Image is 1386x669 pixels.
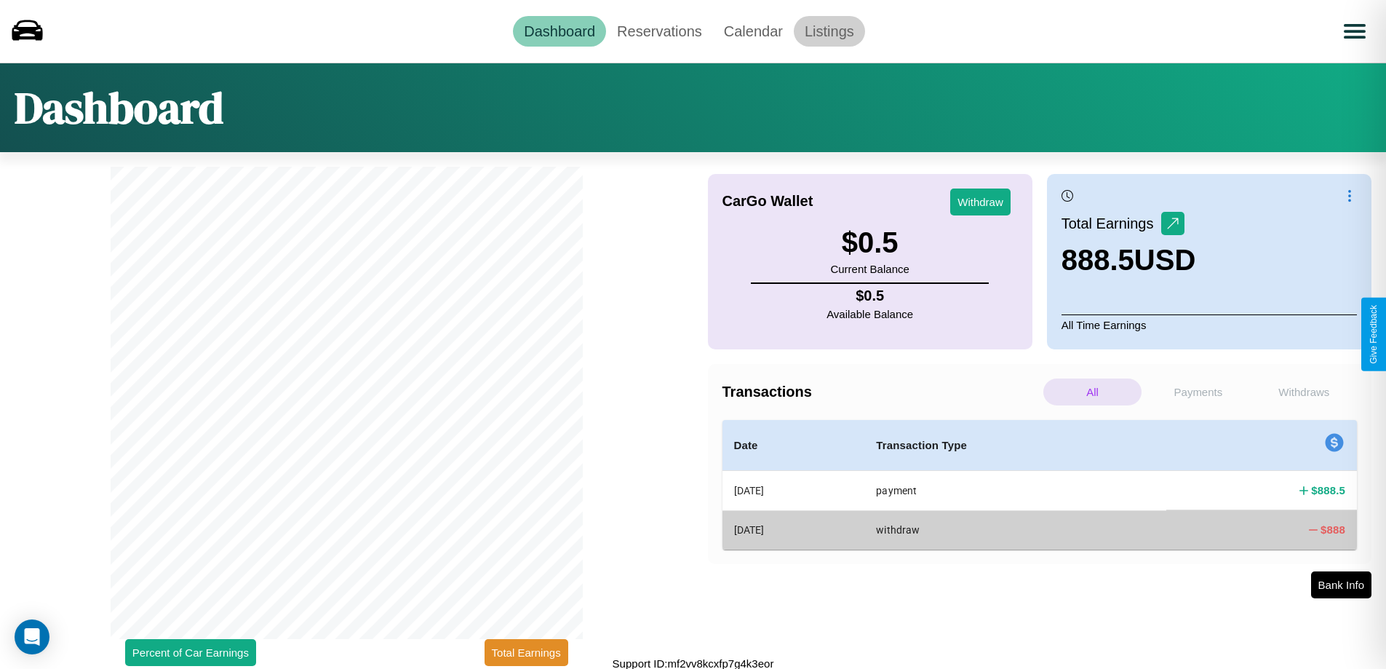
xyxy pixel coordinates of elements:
[125,639,256,666] button: Percent of Car Earnings
[722,471,865,511] th: [DATE]
[606,16,713,47] a: Reservations
[15,619,49,654] div: Open Intercom Messenger
[1062,314,1357,335] p: All Time Earnings
[713,16,794,47] a: Calendar
[1149,379,1247,405] p: Payments
[864,471,1166,511] th: payment
[1043,379,1142,405] p: All
[1321,522,1345,537] h4: $ 888
[1311,483,1345,498] h4: $ 888.5
[827,288,913,304] h4: $ 0.5
[1255,379,1353,405] p: Withdraws
[722,420,1358,550] table: simple table
[722,193,813,210] h4: CarGo Wallet
[830,226,909,259] h3: $ 0.5
[864,510,1166,549] th: withdraw
[722,510,865,549] th: [DATE]
[734,437,853,454] h4: Date
[1334,11,1375,52] button: Open menu
[1311,571,1371,598] button: Bank Info
[1062,244,1196,277] h3: 888.5 USD
[830,259,909,279] p: Current Balance
[950,189,1011,215] button: Withdraw
[15,78,223,138] h1: Dashboard
[485,639,568,666] button: Total Earnings
[827,304,913,324] p: Available Balance
[876,437,1155,454] h4: Transaction Type
[1369,305,1379,364] div: Give Feedback
[1062,210,1161,237] p: Total Earnings
[722,384,1040,400] h4: Transactions
[794,16,865,47] a: Listings
[513,16,606,47] a: Dashboard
